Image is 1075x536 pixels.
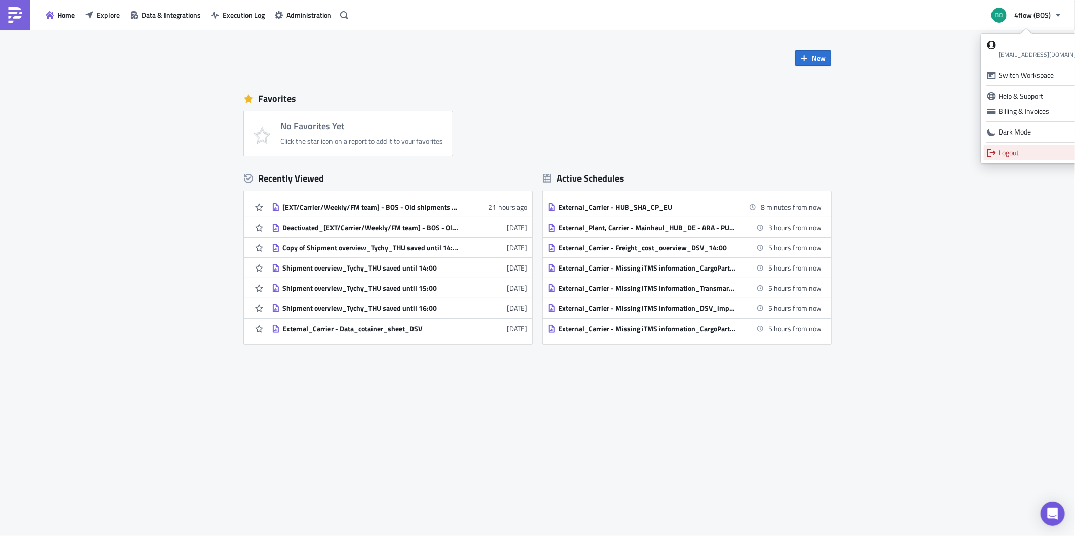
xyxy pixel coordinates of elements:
span: Explore [97,10,120,20]
div: External_Carrier - Missing iTMS information_CargoPartner_import shipments [558,324,735,333]
a: Shipment overview_Tychy_THU saved until 14:00[DATE] [272,258,527,278]
div: External_Carrier - Freight_cost_overview_DSV_14:00 [558,243,735,252]
a: External_Carrier - Missing iTMS information_CargoPartner5 hours from now [548,258,822,278]
a: [EXT/Carrier/Weekly/FM team] - BOS - Old shipments with no billing run21 hours ago [272,197,527,217]
button: Administration [270,7,337,23]
time: 2025-10-01 14:00 [768,242,822,253]
a: External_Carrier - Missing iTMS information_DSV_import shipments5 hours from now [548,298,822,318]
span: Data & Integrations [142,10,201,20]
div: Open Intercom Messenger [1041,502,1065,526]
time: 2025-09-25T12:54:43Z [507,262,527,273]
img: PushMetrics [7,7,23,23]
a: External_Carrier - Missing iTMS information_CargoPartner_import shipments5 hours from now [548,319,822,338]
span: Home [57,10,75,20]
a: External_Carrier - Missing iTMS information_Transmaritima5 hours from now [548,278,822,298]
a: Shipment overview_Tychy_THU saved until 15:00[DATE] [272,278,527,298]
span: 4flow (BOS) [1014,10,1051,20]
div: External_Carrier - Missing iTMS information_Transmaritima [558,284,735,293]
time: 2025-10-01 12:00 [768,222,822,233]
div: Shipment overview_Tychy_THU saved until 16:00 [282,304,460,313]
time: 2025-10-01 14:00 [768,283,822,293]
span: New [812,53,826,63]
div: Recently Viewed [244,171,532,186]
time: 2025-09-25T15:55:01Z [507,242,527,253]
span: Execution Log [223,10,265,20]
a: External_Carrier - Data_cotainer_sheet_DSV[DATE] [272,319,527,338]
button: 4flow (BOS) [985,4,1067,26]
button: New [795,50,831,66]
a: Copy of Shipment overview_Tychy_THU saved until 14:00[DATE] [272,238,527,257]
div: Favorites [244,91,831,106]
h4: No Favorites Yet [280,121,443,131]
button: Explore [80,7,125,23]
img: Avatar [990,7,1008,24]
a: Deactivated_[EXT/Carrier/Weekly/FM team] - BOS - Old shipments with no billing run[DATE] [272,217,527,237]
button: Data & Integrations [125,7,206,23]
div: External_Carrier - HUB_SHA_CP_EU [558,203,735,212]
div: Deactivated_[EXT/Carrier/Weekly/FM team] - BOS - Old shipments with no billing run [282,223,460,232]
time: 2025-09-26T08:09:42Z [507,222,527,233]
div: [EXT/Carrier/Weekly/FM team] - BOS - Old shipments with no billing run [282,203,460,212]
div: External_Plant, Carrier - Mainhaul_HUB_DE - ARA - PU [DATE] - DEL [DATE] [558,223,735,232]
button: Execution Log [206,7,270,23]
div: Click the star icon on a report to add it to your favorites [280,137,443,146]
a: Shipment overview_Tychy_THU saved until 16:00[DATE] [272,298,527,318]
time: 2025-10-01 14:00 [768,323,822,334]
a: External_Plant, Carrier - Mainhaul_HUB_DE - ARA - PU [DATE] - DEL [DATE]3 hours from now [548,217,822,237]
div: External_Carrier - Missing iTMS information_DSV_import shipments [558,304,735,313]
time: 2025-09-30T10:06:39Z [488,202,527,212]
button: Home [40,7,80,23]
a: External_Carrier - Freight_cost_overview_DSV_14:005 hours from now [548,238,822,257]
div: Active Schedules [543,172,624,184]
div: Shipment overview_Tychy_THU saved until 14:00 [282,263,460,273]
time: 2025-09-25T12:51:32Z [507,283,527,293]
div: Shipment overview_Tychy_THU saved until 15:00 [282,284,460,293]
time: 2025-10-01 09:30 [761,202,822,212]
div: Copy of Shipment overview_Tychy_THU saved until 14:00 [282,243,460,252]
time: 2025-09-25T12:49:52Z [507,323,527,334]
div: External_Carrier - Data_cotainer_sheet_DSV [282,324,460,333]
div: External_Carrier - Missing iTMS information_CargoPartner [558,263,735,273]
time: 2025-10-01 14:00 [768,262,822,273]
span: Administration [286,10,332,20]
a: External_Carrier - HUB_SHA_CP_EU8 minutes from now [548,197,822,217]
time: 2025-10-01 14:00 [768,303,822,314]
time: 2025-09-25T12:50:31Z [507,303,527,314]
